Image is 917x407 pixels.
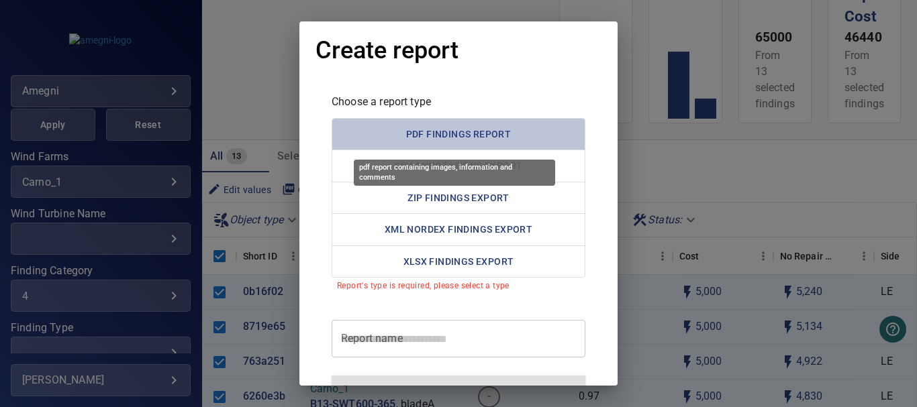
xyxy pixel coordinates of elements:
[337,280,585,293] p: Report's type is required, please select a type
[332,118,585,151] button: pdf report containing images, information and comments
[332,150,585,182] button: Spreadsheet with information about every instance (annotation) of a finding
[354,160,555,186] div: pdf report containing images, information and comments
[332,213,585,246] button: XML report containing inspection and damage information plus embedded images
[332,182,585,215] button: zip report containing images, plus a spreadsheet with information and comments
[332,245,585,278] button: Spreadsheet with information and comments for each finding.
[316,38,458,64] h1: Create report
[332,94,585,110] p: Choose a report type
